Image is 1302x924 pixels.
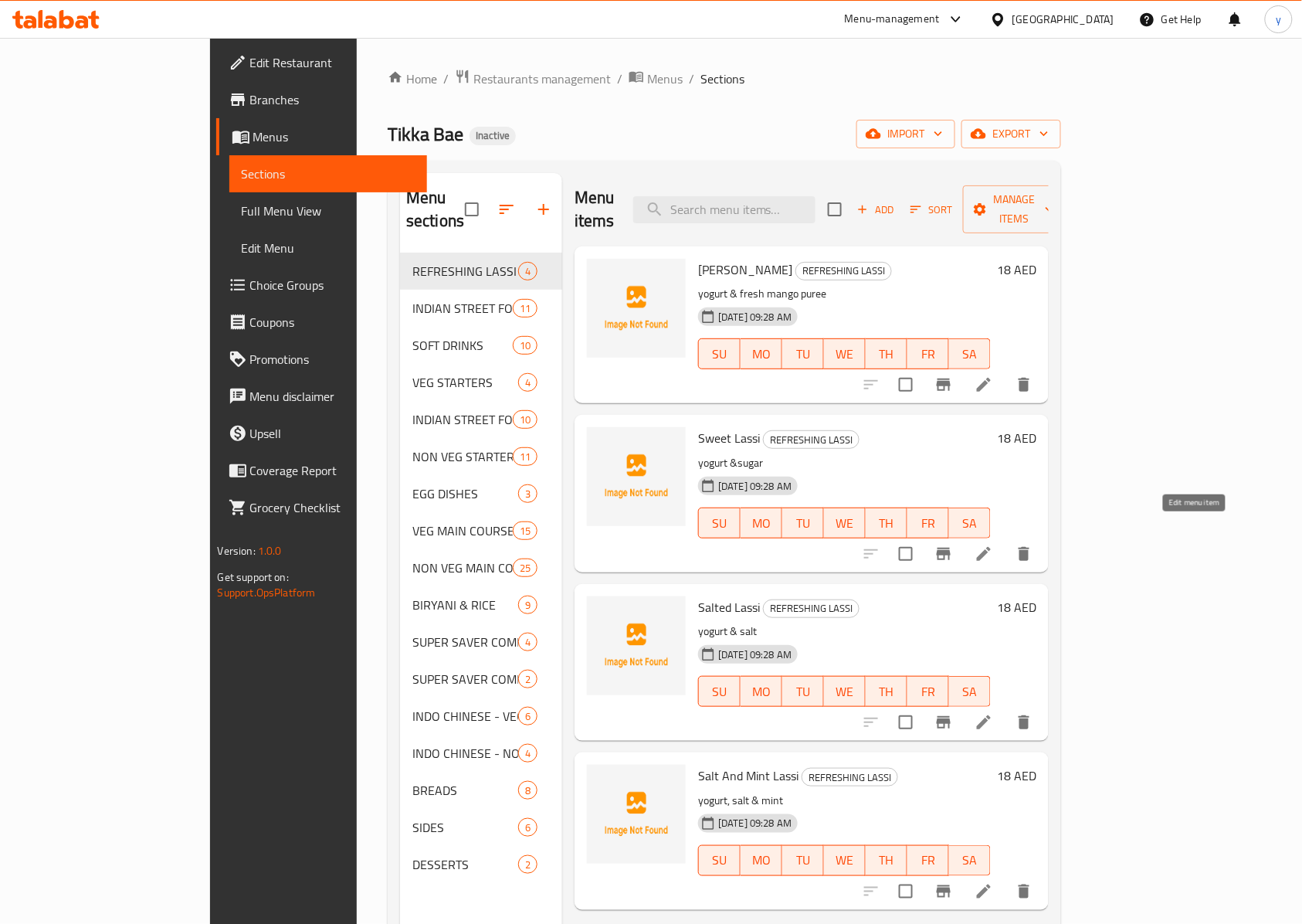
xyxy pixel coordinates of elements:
[216,267,428,304] a: Choice Groups
[250,276,415,294] span: Choice Groups
[647,70,683,88] span: Menus
[925,535,962,572] button: Branch-specific-item
[400,327,562,364] div: SOFT DRINKS10
[890,369,922,401] span: Select to update
[1005,366,1043,403] button: delete
[914,681,943,703] span: FR
[925,366,962,403] button: Branch-specific-item
[518,596,537,614] div: items
[764,431,859,449] span: REFRESHING LASSI
[250,90,415,109] span: Branches
[518,670,537,688] div: items
[518,818,537,837] div: items
[955,849,985,871] span: SA
[910,201,953,219] span: Sort
[216,489,428,526] a: Grocery Checklist
[400,246,562,889] nav: Menu sections
[456,193,488,226] span: Select all sections
[514,524,537,538] span: 15
[698,284,991,304] p: yogurt & fresh mango puree
[216,81,428,118] a: Branches
[412,818,518,837] span: SIDES
[514,413,537,427] span: 10
[949,845,991,876] button: SA
[412,855,518,874] div: DESSERTS
[412,373,518,392] div: VEG STARTERS
[949,338,991,369] button: SA
[400,623,562,661] div: SUPER SAVER COMBOS - VEG4
[519,598,537,613] span: 9
[764,600,859,617] span: REFRESHING LASSI
[518,781,537,800] div: items
[907,845,949,876] button: FR
[851,198,900,222] button: Add
[698,764,798,787] span: Salt And Mint Lassi
[400,735,562,772] div: INDO CHINESE - NON VEG4
[856,120,955,148] button: import
[949,508,991,538] button: SA
[250,350,415,369] span: Promotions
[412,484,518,503] span: EGG DISHES
[400,661,562,698] div: SUPER SAVER COMBOS - NON-VEG2
[587,427,686,526] img: Sweet Lassi
[955,343,985,365] span: SA
[513,410,537,429] div: items
[914,512,943,535] span: FR
[412,447,513,466] span: NON VEG STARTERS
[400,475,562,512] div: EGG DISHES3
[890,875,922,908] span: Select to update
[633,196,815,223] input: search
[400,846,562,883] div: DESSERTS2
[819,193,851,226] span: Select section
[388,69,1061,89] nav: breadcrumb
[412,670,518,688] span: SUPER SAVER COMBOS - NON-VEG
[963,185,1066,233] button: Manage items
[412,707,518,725] span: INDO CHINESE - VEG
[925,873,962,910] button: Branch-specific-item
[587,259,686,358] img: Mango Lassi
[824,508,866,538] button: WE
[518,373,537,392] div: items
[470,127,516,145] div: Inactive
[866,676,907,707] button: TH
[747,343,776,365] span: MO
[412,336,513,355] div: SOFT DRINKS
[513,559,537,577] div: items
[698,596,760,619] span: Salted Lassi
[400,290,562,327] div: INDIAN STREET FOOD11
[975,190,1054,229] span: Manage items
[872,681,901,703] span: TH
[1005,535,1043,572] button: delete
[518,855,537,874] div: items
[400,438,562,475] div: NON VEG STARTERS11
[250,498,415,517] span: Grocery Checklist
[513,336,537,355] div: items
[443,70,449,88] li: /
[705,849,734,871] span: SU
[872,512,901,535] span: TH
[525,191,562,228] button: Add section
[412,410,513,429] div: INDIAN STREET FOOD
[1005,873,1043,910] button: delete
[488,191,525,228] span: Sort sections
[914,849,943,871] span: FR
[216,44,428,81] a: Edit Restaurant
[955,512,985,535] span: SA
[866,338,907,369] button: TH
[400,364,562,401] div: VEG STARTERS4
[747,681,776,703] span: MO
[400,809,562,846] div: SIDES6
[518,262,537,280] div: items
[518,484,537,503] div: items
[412,633,518,651] span: SUPER SAVER COMBOS - VEG
[907,198,957,222] button: Sort
[824,676,866,707] button: WE
[242,239,415,257] span: Edit Menu
[741,508,782,538] button: MO
[698,258,792,281] span: [PERSON_NAME]
[830,849,860,871] span: WE
[712,816,798,831] span: [DATE] 09:28 AM
[900,198,963,222] span: Sort items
